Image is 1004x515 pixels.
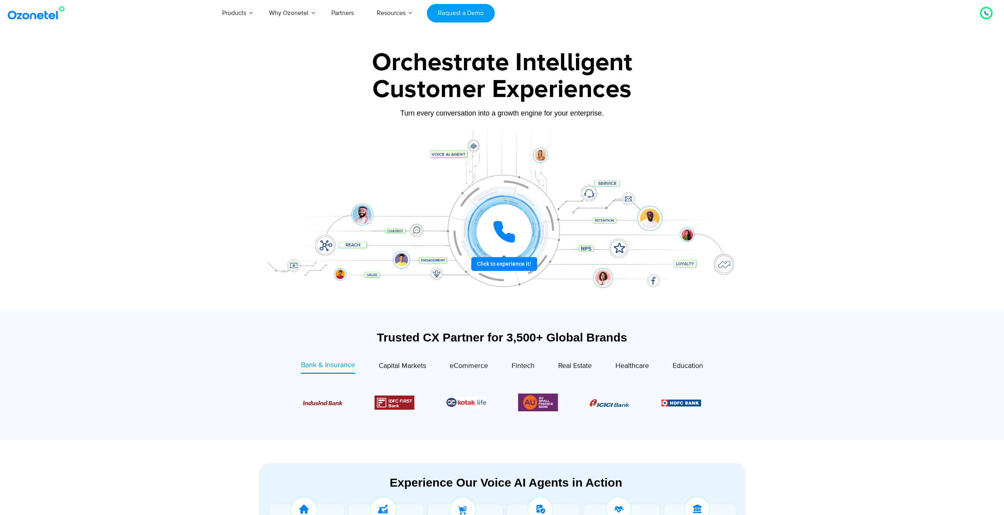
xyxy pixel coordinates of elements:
[558,362,592,370] span: Real Estate
[662,398,701,407] div: 2 / 6
[615,360,649,374] a: Healthcare
[518,392,558,413] img: Picture13.png
[256,50,749,75] div: Orchestrate Intelligent
[673,360,703,374] a: Education
[374,396,414,410] div: 4 / 6
[301,360,355,374] a: Bank & Insurance
[427,4,494,22] a: Request a Demo
[379,360,426,374] a: Capital Markets
[512,362,535,370] span: Fintech
[615,362,649,370] span: Healthcare
[590,398,630,407] div: 1 / 6
[267,476,745,489] div: Experience Our Voice AI Agents in Action
[256,109,749,118] div: Turn every conversation into a growth engine for your enterprise.
[256,71,749,108] div: Customer Experiences
[446,397,486,408] img: Picture26.jpg
[446,397,486,408] div: 5 / 6
[518,392,558,413] div: 6 / 6
[303,392,701,413] div: Image Carousel
[662,399,701,406] img: Picture9.png
[558,360,592,374] a: Real Estate
[379,362,426,370] span: Capital Markets
[303,401,342,405] img: Picture10.png
[374,396,414,410] img: Picture12.png
[450,360,488,374] a: eCommerce
[590,399,630,407] img: Picture8.png
[450,362,488,370] span: eCommerce
[301,361,355,369] span: Bank & Insurance
[512,360,535,374] a: Fintech
[260,330,745,344] div: Trusted CX Partner for 3,500+ Global Brands
[303,398,342,407] div: 3 / 6
[673,362,703,370] span: Education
